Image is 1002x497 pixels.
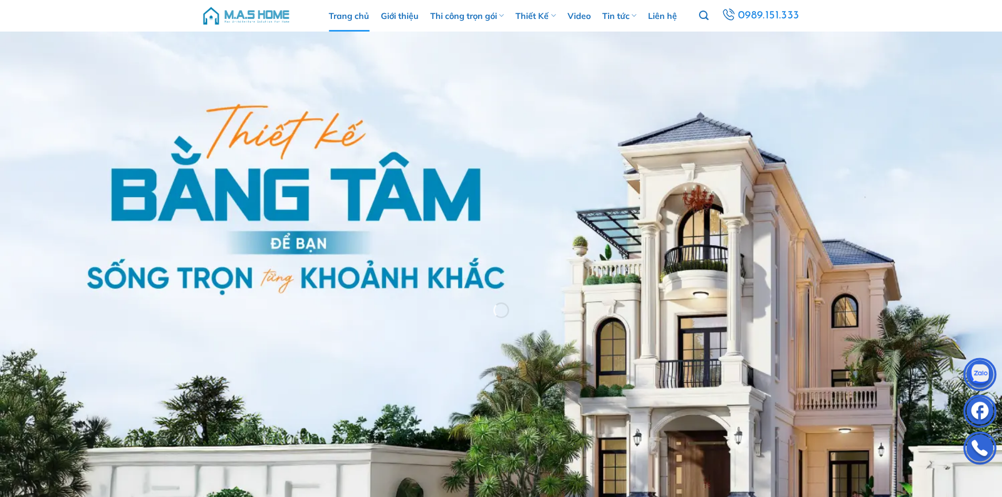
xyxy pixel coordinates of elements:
[964,397,996,429] img: Facebook
[738,7,799,25] span: 0989.151.333
[964,434,996,465] img: Phone
[720,6,801,25] a: 0989.151.333
[699,5,709,27] a: Tìm kiếm
[964,360,996,392] img: Zalo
